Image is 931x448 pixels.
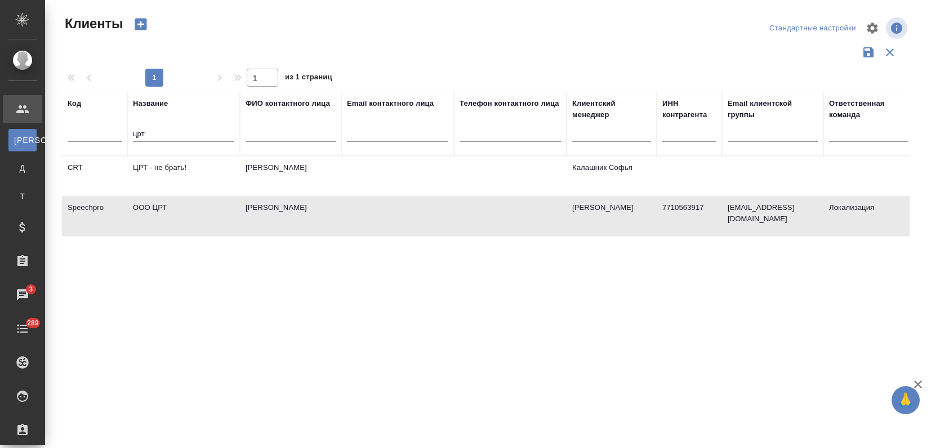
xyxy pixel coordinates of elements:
[460,98,559,109] div: Телефон контактного лица
[567,196,657,236] td: [PERSON_NAME]
[20,317,46,329] span: 289
[829,98,908,120] div: Ответственная команда
[572,98,651,120] div: Клиентский менеджер
[722,196,823,236] td: [EMAIL_ADDRESS][DOMAIN_NAME]
[14,163,31,174] span: Д
[68,98,81,109] div: Код
[62,196,127,236] td: Speechpro
[14,135,31,146] span: [PERSON_NAME]
[823,196,914,236] td: Локализация
[347,98,434,109] div: Email контактного лица
[246,98,330,109] div: ФИО контактного лица
[886,17,910,39] span: Посмотреть информацию
[567,156,657,196] td: Калашник Софья
[127,196,240,236] td: OOO ЦРТ
[240,156,341,196] td: [PERSON_NAME]
[133,98,168,109] div: Название
[3,281,42,309] a: 3
[8,185,37,208] a: Т
[3,315,42,343] a: 289
[767,20,859,37] div: split button
[657,196,722,236] td: 7710563917
[858,42,879,63] button: Сохранить фильтры
[285,70,332,87] span: из 1 страниц
[892,386,920,414] button: 🙏
[127,15,154,34] button: Создать
[896,388,915,412] span: 🙏
[14,191,31,202] span: Т
[8,157,37,180] a: Д
[859,15,886,42] span: Настроить таблицу
[662,98,716,120] div: ИНН контрагента
[62,156,127,196] td: CRT
[8,129,37,151] a: [PERSON_NAME]
[62,15,123,33] span: Клиенты
[728,98,818,120] div: Email клиентской группы
[879,42,901,63] button: Сбросить фильтры
[240,196,341,236] td: [PERSON_NAME]
[22,284,39,295] span: 3
[127,156,240,196] td: ЦРТ - не брать!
